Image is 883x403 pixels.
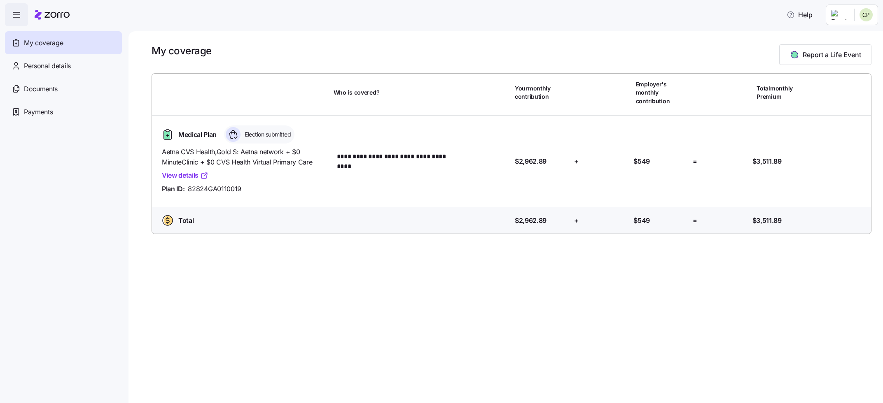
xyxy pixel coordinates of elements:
span: $549 [633,156,650,167]
img: Employer logo [831,10,848,20]
a: My coverage [5,31,122,54]
span: + [574,156,579,167]
span: Payments [24,107,53,117]
span: Report a Life Event [803,50,861,60]
span: $3,511.89 [752,215,782,226]
span: Total monthly Premium [757,84,811,101]
span: = [693,215,697,226]
h1: My coverage [152,44,212,57]
span: Plan ID: [162,184,185,194]
span: Employer's monthly contribution [636,80,690,105]
button: Help [780,7,819,23]
span: $3,511.89 [752,156,782,167]
img: edee490aa30503d67d9cfe6ae8cb88a3 [860,8,873,21]
span: Help [787,10,813,20]
span: Documents [24,84,58,94]
span: = [693,156,697,167]
a: Documents [5,77,122,100]
a: View details [162,170,208,181]
span: Election submitted [242,130,291,139]
a: Payments [5,100,122,123]
span: Medical Plan [178,130,217,140]
span: Your monthly contribution [515,84,569,101]
span: $2,962.89 [515,215,547,226]
span: My coverage [24,38,63,48]
button: Report a Life Event [779,44,871,65]
a: Personal details [5,54,122,77]
span: Personal details [24,61,71,71]
span: + [574,215,579,226]
span: Aetna CVS Health , Gold S: Aetna network + $0 MinuteClinic + $0 CVS Health Virtual Primary Care [162,147,327,167]
span: $2,962.89 [515,156,547,167]
span: 82824GA0110019 [188,184,241,194]
span: Who is covered? [334,88,380,97]
span: Total [178,215,194,226]
span: $549 [633,215,650,226]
